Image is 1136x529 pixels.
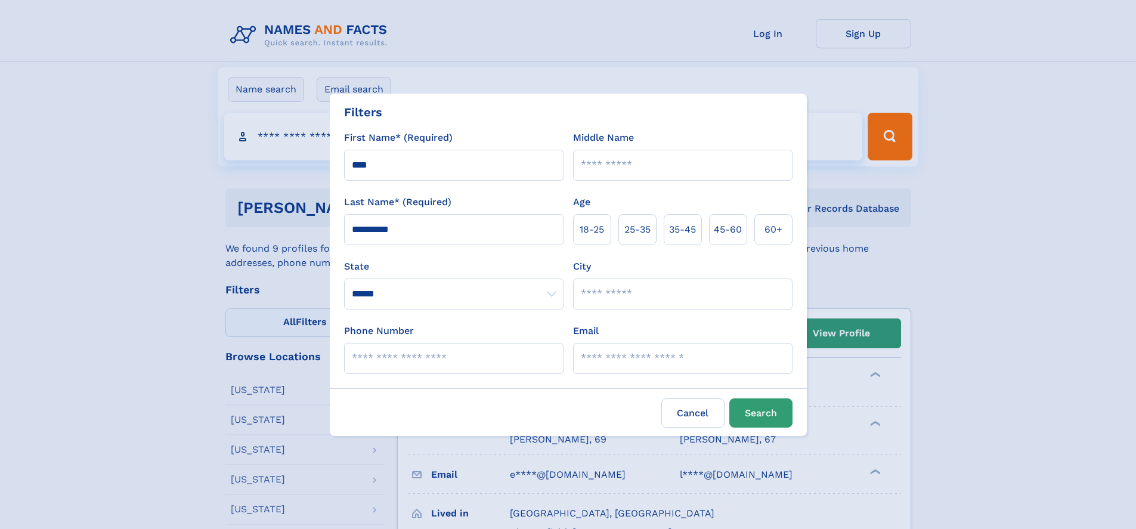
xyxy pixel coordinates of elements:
[573,324,599,338] label: Email
[661,398,725,428] label: Cancel
[764,222,782,237] span: 60+
[344,195,451,209] label: Last Name* (Required)
[729,398,793,428] button: Search
[669,222,696,237] span: 35‑45
[573,195,590,209] label: Age
[344,324,414,338] label: Phone Number
[624,222,651,237] span: 25‑35
[580,222,604,237] span: 18‑25
[344,103,382,121] div: Filters
[573,131,634,145] label: Middle Name
[714,222,742,237] span: 45‑60
[344,259,564,274] label: State
[573,259,591,274] label: City
[344,131,453,145] label: First Name* (Required)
